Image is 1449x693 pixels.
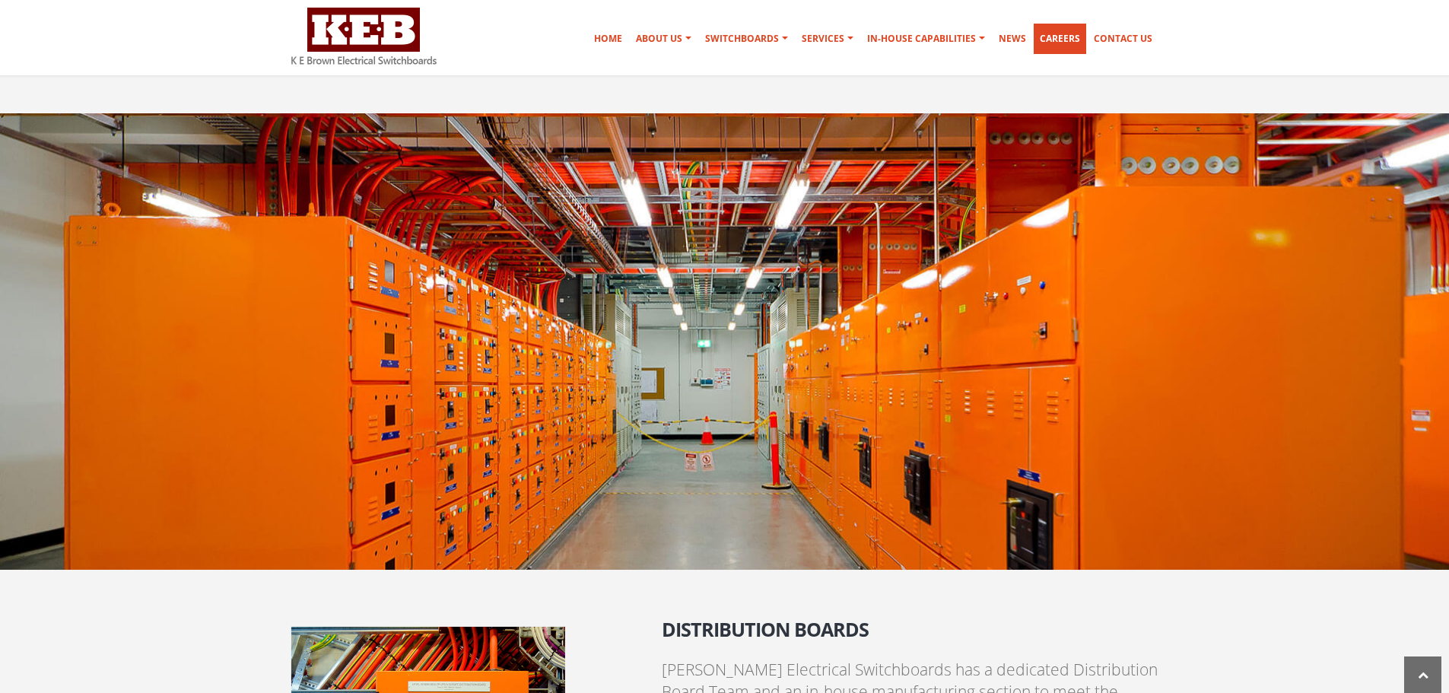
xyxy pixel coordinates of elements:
[699,24,794,54] a: Switchboards
[796,24,860,54] a: Services
[993,24,1032,54] a: News
[630,24,697,54] a: About Us
[1034,24,1086,54] a: Careers
[291,8,437,65] img: K E Brown Electrical Switchboards
[588,24,628,54] a: Home
[861,24,991,54] a: In-house Capabilities
[1088,24,1158,54] a: Contact Us
[662,608,1158,640] h2: Distribution Boards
